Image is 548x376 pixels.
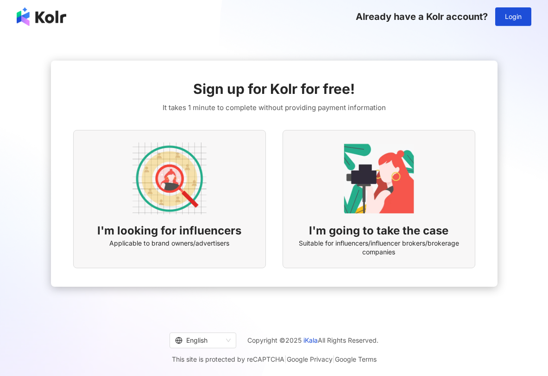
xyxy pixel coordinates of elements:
span: I'm going to take the case [309,223,448,239]
span: Applicable to brand owners/advertisers [109,239,229,248]
span: Copyright © 2025 All Rights Reserved. [247,335,378,346]
div: English [175,333,222,348]
a: iKala [303,336,318,344]
a: Google Terms [335,355,377,363]
span: Suitable for influencers/influencer brokers/brokerage companies [294,239,464,257]
span: Sign up for Kolr for free! [193,79,355,99]
span: I'm looking for influencers [97,223,241,239]
span: Already have a Kolr account? [356,11,488,22]
img: logo [17,7,66,26]
span: Login [505,13,522,20]
span: | [284,355,287,363]
span: It takes 1 minute to complete without providing payment information [163,102,386,113]
a: Google Privacy [287,355,333,363]
span: This site is protected by reCAPTCHA [172,354,377,365]
img: AD identity option [132,142,207,216]
button: Login [495,7,531,26]
span: | [333,355,335,363]
img: KOL identity option [342,142,416,216]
